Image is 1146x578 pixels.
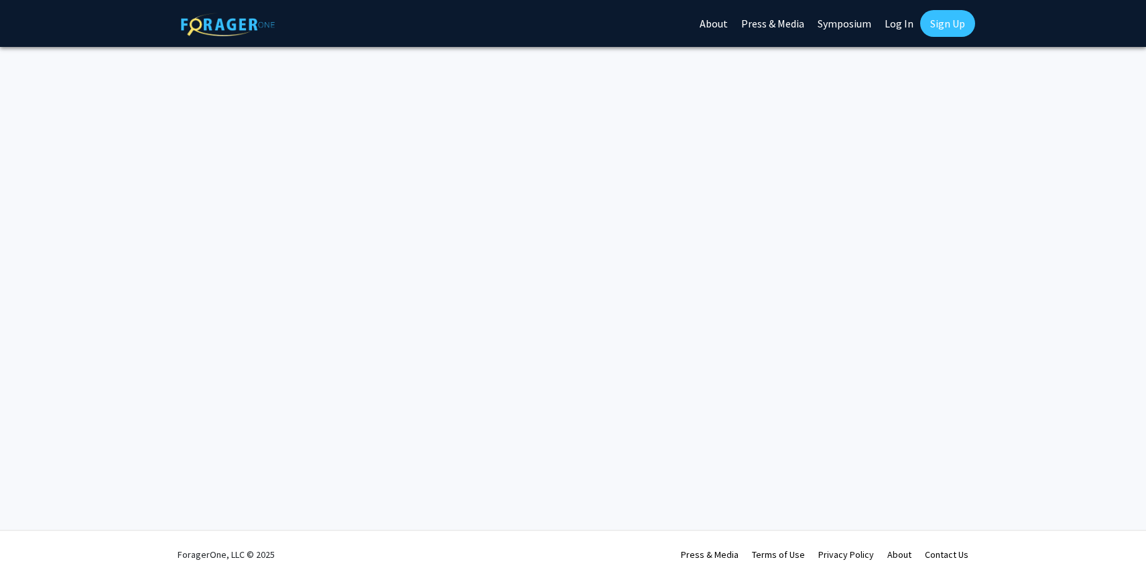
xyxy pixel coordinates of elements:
a: Press & Media [681,548,739,561]
div: ForagerOne, LLC © 2025 [178,531,275,578]
a: About [887,548,911,561]
img: ForagerOne Logo [181,13,275,36]
a: Sign Up [920,10,975,37]
a: Privacy Policy [818,548,874,561]
a: Contact Us [925,548,968,561]
a: Terms of Use [752,548,805,561]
